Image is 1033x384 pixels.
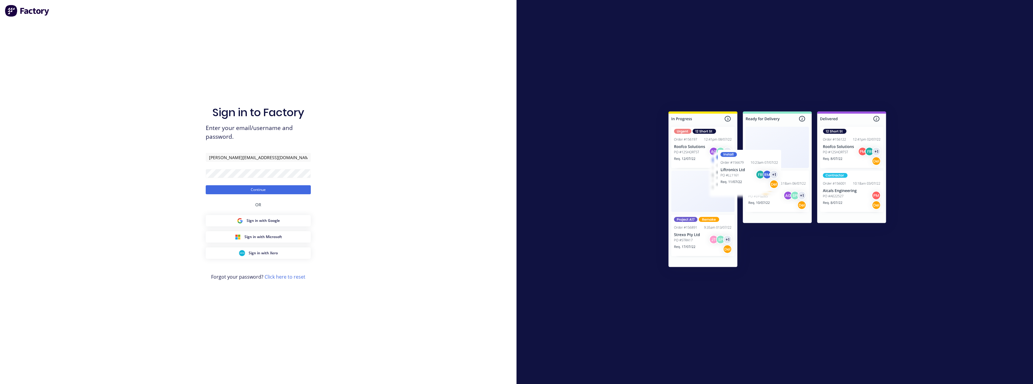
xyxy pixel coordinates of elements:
[5,5,50,17] img: Factory
[212,106,304,119] h1: Sign in to Factory
[244,234,282,240] span: Sign in with Microsoft
[206,153,311,162] input: Email/Username
[247,218,280,223] span: Sign in with Google
[655,99,899,281] img: Sign in
[211,273,305,280] span: Forgot your password?
[239,250,245,256] img: Xero Sign in
[206,124,311,141] span: Enter your email/username and password.
[255,194,261,215] div: OR
[206,215,311,226] button: Google Sign inSign in with Google
[249,250,278,256] span: Sign in with Xero
[206,231,311,243] button: Microsoft Sign inSign in with Microsoft
[206,247,311,259] button: Xero Sign inSign in with Xero
[265,274,305,280] a: Click here to reset
[235,234,241,240] img: Microsoft Sign in
[237,218,243,224] img: Google Sign in
[206,185,311,194] button: Continue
